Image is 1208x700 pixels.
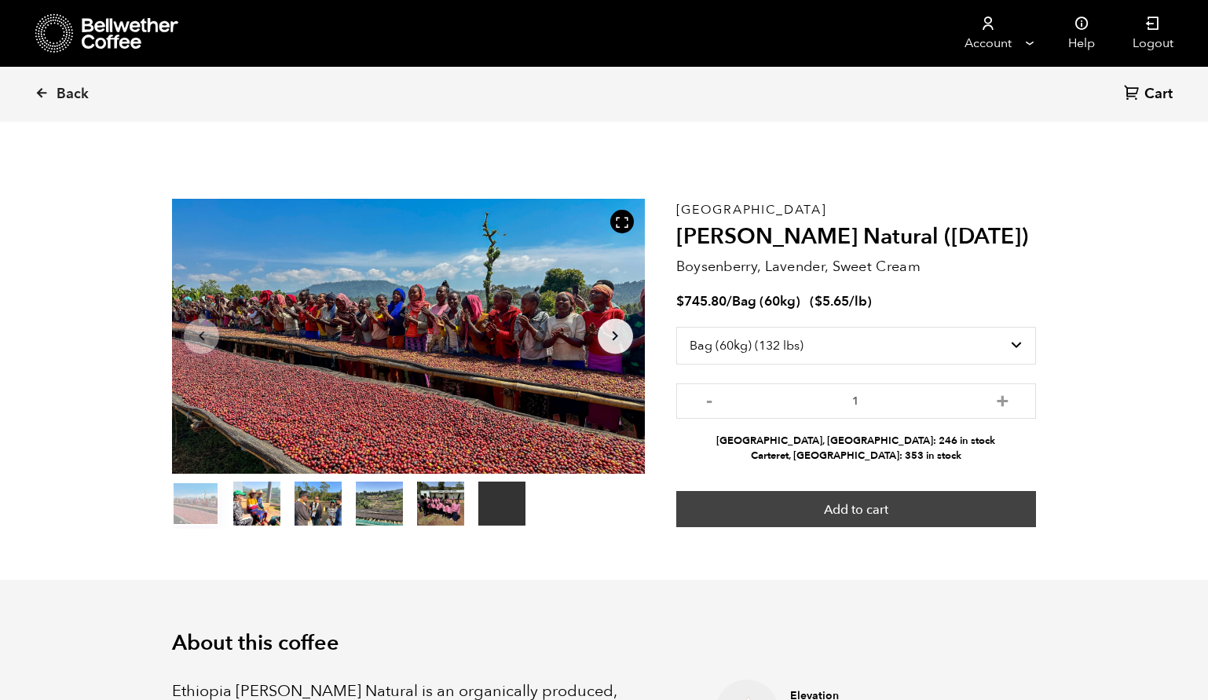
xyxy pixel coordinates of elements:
[814,292,822,310] span: $
[676,449,1036,464] li: Carteret, [GEOGRAPHIC_DATA]: 353 in stock
[676,256,1036,277] p: Boysenberry, Lavender, Sweet Cream
[478,482,525,526] video: Your browser does not support the video tag.
[676,434,1036,449] li: [GEOGRAPHIC_DATA], [GEOGRAPHIC_DATA]: 246 in stock
[57,85,89,104] span: Back
[727,292,732,310] span: /
[676,292,684,310] span: $
[814,292,849,310] bdi: 5.65
[1144,85,1173,104] span: Cart
[810,292,872,310] span: ( )
[993,391,1012,407] button: +
[732,292,800,310] span: Bag (60kg)
[172,631,1036,656] h2: About this coffee
[700,391,719,407] button: -
[1124,84,1177,105] a: Cart
[676,292,727,310] bdi: 745.80
[849,292,867,310] span: /lb
[676,224,1036,251] h2: [PERSON_NAME] Natural ([DATE])
[676,491,1036,527] button: Add to cart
